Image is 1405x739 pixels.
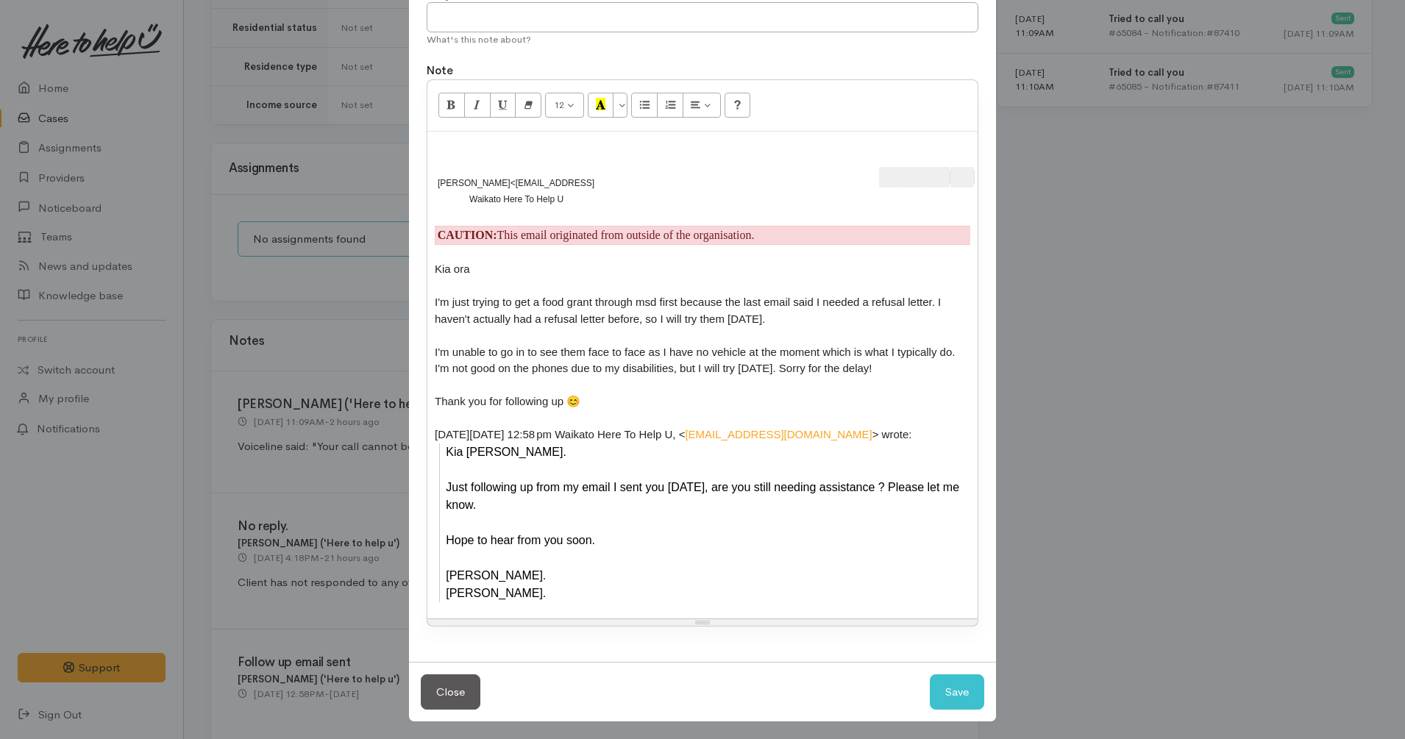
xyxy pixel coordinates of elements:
[467,194,566,205] span: Waikato Here To Help U
[467,192,904,206] div: To: Waikato Here To Help U
[685,428,872,440] a: [EMAIL_ADDRESS][DOMAIN_NAME]
[631,93,658,118] button: Unordered list (CTRL+SHIFT+NUM7)
[657,93,683,118] button: Ordered list (CTRL+SHIFT+NUM8)
[438,176,617,191] span: [PERSON_NAME]<[EMAIL_ADDRESS][DOMAIN_NAME]>
[725,93,751,118] button: Help
[446,585,970,602] div: [PERSON_NAME].
[926,167,950,188] button: Forward
[421,674,480,710] button: Close
[930,674,984,710] button: Save
[427,619,978,626] div: Resize
[515,93,541,118] button: Remove Font Style (CTRL+\)
[438,229,497,241] span: CAUTION:
[545,93,584,118] button: Font Size
[469,194,563,204] span: Waikato Here To Help U
[446,479,970,514] div: Just following up from my email I sent you [DATE], are you still needing assistance ? Please let ...
[435,226,1006,245] div: This email originated from outside of the organisation.
[490,93,516,118] button: Underline (CTRL+U)
[446,567,970,585] div: [PERSON_NAME].
[446,532,970,549] div: Hope to hear from you soon.
[435,393,970,410] div: Thank you for following up 😊
[554,99,564,111] span: 12
[427,32,978,47] div: What's this note about?
[435,344,970,377] div: I'm unable to go in to see them face to face as I have no vehicle at the moment which is what I t...
[446,443,970,461] div: Kia [PERSON_NAME].
[438,93,465,118] button: Bold (CTRL+B)
[464,93,491,118] button: Italic (CTRL+I)
[438,176,617,191] span: From: Paige Williams
[683,93,721,118] button: Paragraph
[435,226,970,604] div: Message body
[588,93,614,118] button: Recent Color
[950,167,974,188] button: Apps
[903,167,926,188] button: Reply all
[427,63,453,79] label: Note
[435,426,970,443] div: [DATE][DATE] 12:58 pm Waikato Here To Help U, < > wrote:
[879,167,903,188] button: Reply
[879,167,975,192] div: Message actions
[435,294,970,327] div: I'm just trying to get a food grant through msd first because the last email said I needed a refu...
[435,261,970,410] div: Kia ora
[613,93,627,118] button: More Color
